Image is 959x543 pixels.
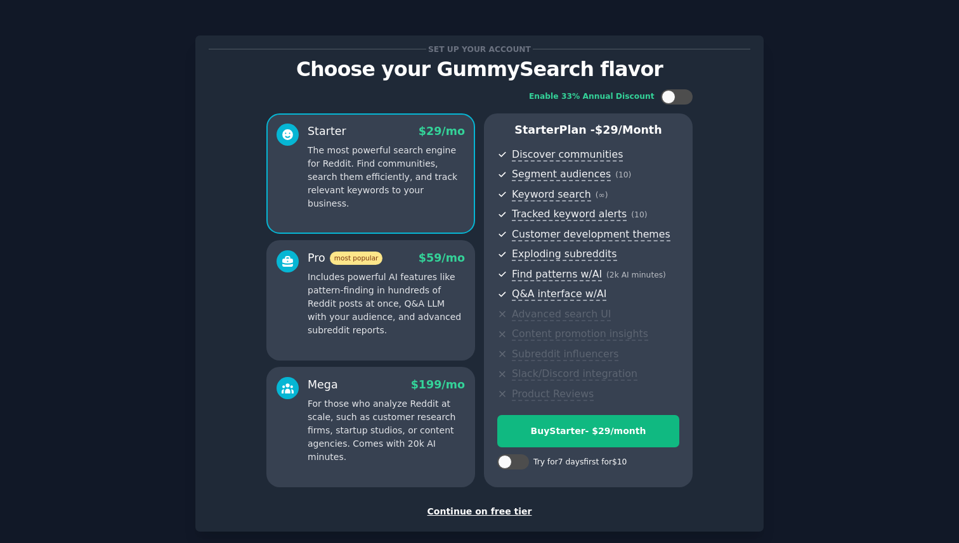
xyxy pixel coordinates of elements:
span: ( 10 ) [615,170,631,179]
span: $ 59 /mo [419,252,465,264]
span: Exploding subreddits [512,248,616,261]
span: Content promotion insights [512,328,648,341]
p: Starter Plan - [497,122,679,138]
button: BuyStarter- $29/month [497,415,679,447]
div: Enable 33% Annual Discount [529,91,655,103]
div: Starter [308,124,346,139]
span: $ 199 /mo [411,378,465,391]
span: Find patterns w/AI [512,268,602,281]
span: Discover communities [512,148,623,162]
p: Choose your GummySearch flavor [209,58,750,80]
span: Q&A interface w/AI [512,288,606,301]
div: Pro [308,250,382,266]
span: $ 29 /mo [419,125,465,137]
span: ( 2k AI minutes ) [606,271,666,279]
span: Segment audiences [512,168,611,181]
span: Slack/Discord integration [512,367,637,381]
span: $ 29 /month [595,124,662,136]
span: Advanced search UI [512,308,611,321]
div: Buy Starter - $ 29 /month [498,425,679,438]
span: most popular [330,252,383,265]
span: ( ∞ ) [596,191,608,200]
div: Continue on free tier [209,505,750,518]
span: Subreddit influencers [512,348,618,361]
span: Tracked keyword alerts [512,208,627,221]
div: Try for 7 days first for $10 [533,457,627,468]
span: Customer development themes [512,228,670,241]
span: ( 10 ) [631,210,647,219]
p: For those who analyze Reddit at scale, such as customer research firms, startup studios, or conte... [308,397,465,464]
div: Mega [308,377,338,393]
span: Set up your account [426,42,533,56]
p: The most powerful search engine for Reddit. Find communities, search them efficiently, and track ... [308,144,465,210]
span: Keyword search [512,188,591,201]
span: Product Reviews [512,388,594,401]
p: Includes powerful AI features like pattern-finding in hundreds of Reddit posts at once, Q&A LLM w... [308,271,465,337]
